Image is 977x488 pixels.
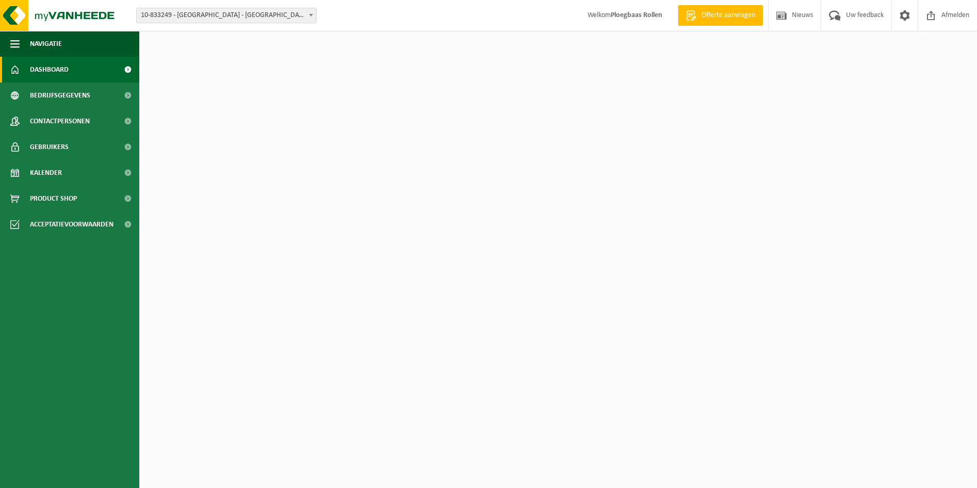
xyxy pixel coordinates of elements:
span: Acceptatievoorwaarden [30,212,113,237]
span: Kalender [30,160,62,186]
span: Dashboard [30,57,69,83]
a: Offerte aanvragen [678,5,763,26]
span: 10-833249 - IKO NV MILIEUSTRAAT FABRIEK - ANTWERPEN [137,8,316,23]
span: Offerte aanvragen [699,10,758,21]
span: Product Shop [30,186,77,212]
span: Navigatie [30,31,62,57]
span: Contactpersonen [30,108,90,134]
span: Bedrijfsgegevens [30,83,90,108]
strong: Ploegbaas Rollen [611,11,662,19]
span: 10-833249 - IKO NV MILIEUSTRAAT FABRIEK - ANTWERPEN [136,8,317,23]
span: Gebruikers [30,134,69,160]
